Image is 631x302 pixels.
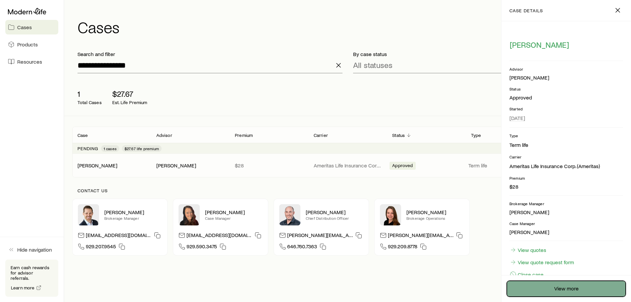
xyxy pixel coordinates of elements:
[104,146,117,151] span: 1 cases
[388,243,417,252] span: 929.209.8778
[17,246,52,253] span: Hide navigation
[11,285,35,290] span: Learn more
[509,162,623,170] li: Ameritas Life Insurance Corp. (Ameritas)
[5,54,58,69] a: Resources
[509,40,569,50] button: [PERSON_NAME]
[388,232,453,241] p: [PERSON_NAME][EMAIL_ADDRESS][DOMAIN_NAME]
[17,58,42,65] span: Resources
[509,209,623,215] p: [PERSON_NAME]
[509,183,623,190] p: $28
[5,242,58,257] button: Hide navigation
[78,89,102,98] p: 1
[72,127,623,177] div: Client cases
[468,162,542,169] p: Term life
[509,66,623,72] p: Advisor
[5,37,58,52] a: Products
[156,162,196,169] div: [PERSON_NAME]
[507,281,626,297] a: View more
[406,215,464,221] p: Brokerage Operations
[235,162,303,169] p: $28
[509,86,623,91] p: Status
[205,215,263,221] p: Case Manager
[471,133,481,138] p: Type
[17,24,32,30] span: Cases
[509,8,543,13] p: case details
[510,40,569,49] span: [PERSON_NAME]
[509,106,623,111] p: Started
[78,188,618,193] p: Contact us
[17,41,38,48] span: Products
[353,51,618,57] p: By case status
[112,89,147,98] p: $27.67
[509,175,623,181] p: Premium
[78,19,623,35] h1: Cases
[11,265,53,281] p: Earn cash rewards for advisor referrals.
[380,204,401,225] img: Ellen Wall
[78,100,102,105] p: Total Cases
[156,133,172,138] p: Advisor
[104,209,162,215] p: [PERSON_NAME]
[353,60,393,70] p: All statuses
[509,246,547,254] a: View quotes
[392,163,413,170] span: Approved
[78,204,99,225] img: Nick Weiler
[279,204,300,225] img: Dan Pierson
[104,215,162,221] p: Brokerage Manager
[306,215,363,221] p: Chief Distribution Officer
[179,204,200,225] img: Abby McGuigan
[314,162,382,169] p: Ameritas Life Insurance Corp. (Ameritas)
[287,243,317,252] span: 646.760.7363
[186,232,252,241] p: [EMAIL_ADDRESS][DOMAIN_NAME]
[509,133,623,138] p: Type
[314,133,328,138] p: Carrier
[287,232,353,241] p: [PERSON_NAME][EMAIL_ADDRESS][DOMAIN_NAME]
[509,74,549,81] div: [PERSON_NAME]
[86,232,151,241] p: [EMAIL_ADDRESS][DOMAIN_NAME]
[509,221,623,226] p: Case Manager
[509,141,623,149] li: Term life
[509,201,623,206] p: Brokerage Manager
[78,162,117,169] div: [PERSON_NAME]
[509,271,544,278] button: Close case
[78,162,117,168] a: [PERSON_NAME]
[186,243,217,252] span: 929.590.3475
[78,133,88,138] p: Case
[509,259,574,266] a: View quote request form
[5,260,58,297] div: Earn cash rewards for advisor referrals.Learn more
[86,243,116,252] span: 929.207.9545
[78,146,98,151] p: Pending
[306,209,363,215] p: [PERSON_NAME]
[509,229,623,235] p: [PERSON_NAME]
[125,146,159,151] span: $27.67 life premium
[5,20,58,34] a: Cases
[509,115,525,121] span: [DATE]
[509,154,623,159] p: Carrier
[205,209,263,215] p: [PERSON_NAME]
[392,133,405,138] p: Status
[509,94,623,101] p: Approved
[78,51,342,57] p: Search and filter
[112,100,147,105] p: Est. Life Premium
[406,209,464,215] p: [PERSON_NAME]
[235,133,253,138] p: Premium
